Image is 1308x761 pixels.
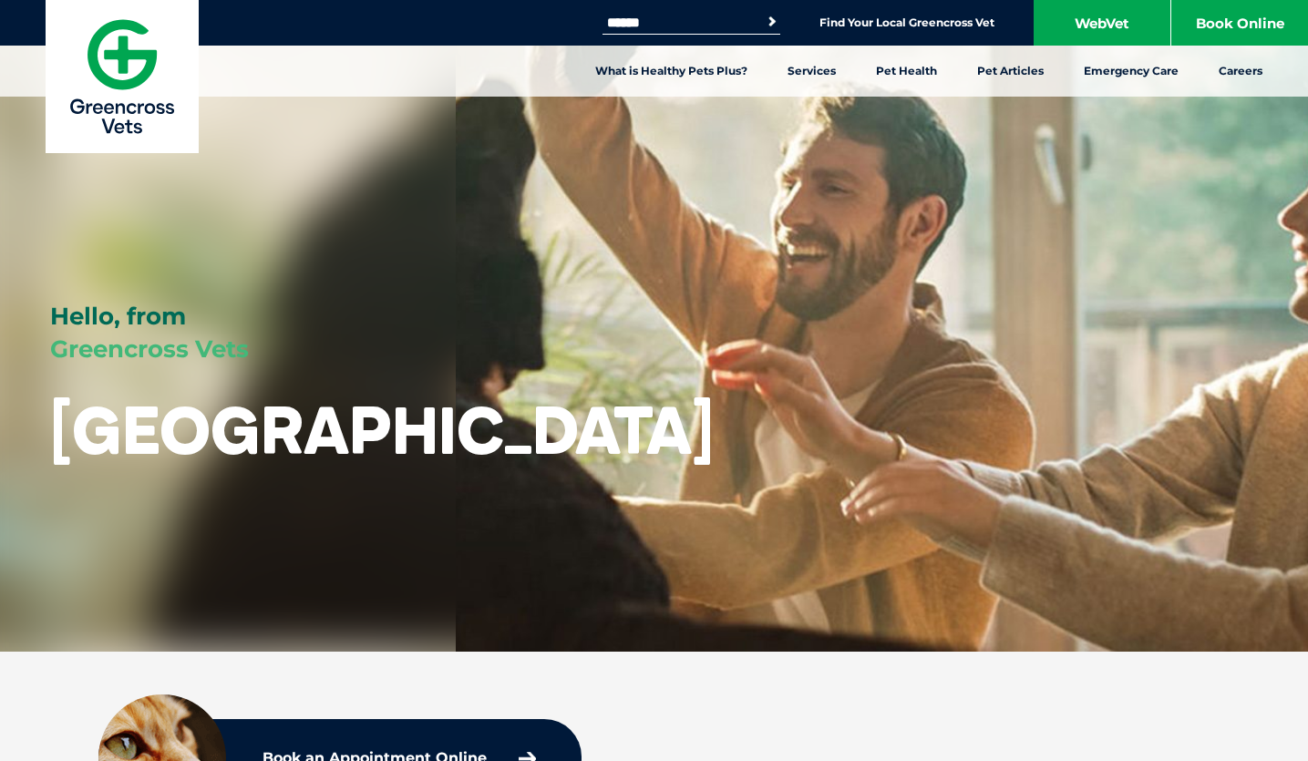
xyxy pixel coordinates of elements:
[763,13,781,31] button: Search
[1064,46,1199,97] a: Emergency Care
[856,46,957,97] a: Pet Health
[767,46,856,97] a: Services
[819,15,994,30] a: Find Your Local Greencross Vet
[957,46,1064,97] a: Pet Articles
[50,334,249,364] span: Greencross Vets
[50,394,714,466] h1: [GEOGRAPHIC_DATA]
[575,46,767,97] a: What is Healthy Pets Plus?
[50,302,186,331] span: Hello, from
[1199,46,1282,97] a: Careers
